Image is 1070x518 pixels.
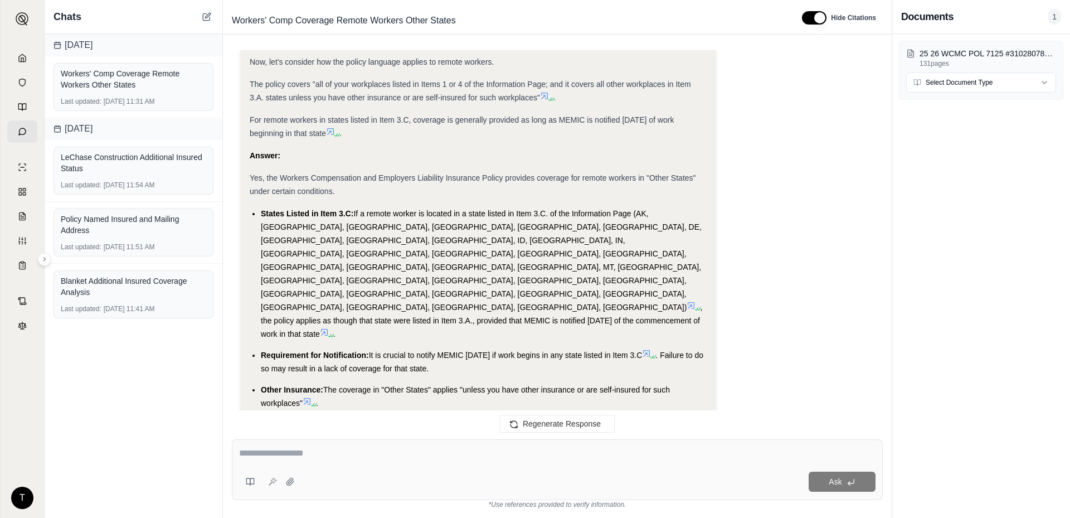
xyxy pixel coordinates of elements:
div: [DATE] 11:41 AM [61,304,206,313]
button: Regenerate Response [500,415,615,433]
span: For remote workers in states listed in Item 3.C, coverage is generally provided as long as MEMIC ... [250,115,674,138]
span: Yes, the Workers Compensation and Employers Liability Insurance Policy provides coverage for remo... [250,173,696,196]
span: Workers' Comp Coverage Remote Workers Other States [227,12,460,30]
h3: Documents [901,9,954,25]
span: Now, let's consider how the policy language applies to remote workers. [250,57,494,66]
span: It is crucial to notify MEMIC [DATE] if work begins in any state listed in Item 3.C [369,351,643,360]
a: Home [7,47,37,69]
span: Last updated: [61,181,101,190]
p: 25 26 WCMC POL 7125 #3102807842.pdf [920,48,1056,59]
span: 1 [1048,9,1061,25]
button: Ask [809,472,876,492]
a: Legal Search Engine [7,314,37,337]
span: . [316,399,318,408]
button: Expand sidebar [11,8,33,30]
span: . [339,129,342,138]
span: The coverage in "Other States" applies "unless you have other insurance or are self-insured for s... [261,385,670,408]
div: Edit Title [227,12,789,30]
span: Last updated: [61,304,101,313]
img: Expand sidebar [16,12,29,26]
a: Policy Comparisons [7,181,37,203]
a: Claim Coverage [7,205,37,227]
span: Last updated: [61,97,101,106]
button: 25 26 WCMC POL 7125 #3102807842.pdf131pages [906,48,1056,68]
div: *Use references provided to verify information. [232,500,883,509]
div: [DATE] 11:54 AM [61,181,206,190]
span: Last updated: [61,243,101,251]
a: Single Policy [7,156,37,178]
div: [DATE] [45,118,222,140]
a: Documents Vault [7,71,37,94]
span: . [333,330,335,338]
div: [DATE] 11:31 AM [61,97,206,106]
a: Contract Analysis [7,290,37,312]
span: Requirement for Notification: [261,351,369,360]
div: [DATE] [45,34,222,56]
span: . Failure to do so may result in a lack of coverage for that state. [261,351,703,373]
span: If a remote worker is located in a state listed in Item 3.C. of the Information Page (AK, [GEOGRA... [261,209,702,312]
a: Chat [7,120,37,143]
span: . [553,93,556,102]
span: States Listed in Item 3.C: [261,209,353,218]
a: Custom Report [7,230,37,252]
span: , the policy applies as though that state were listed in Item 3.A., provided that MEMIC is notifi... [261,303,702,338]
a: Coverage Table [7,254,37,277]
span: Regenerate Response [523,419,601,428]
div: Workers' Comp Coverage Remote Workers Other States [61,68,206,90]
div: Policy Named Insured and Mailing Address [61,214,206,236]
div: LeChase Construction Additional Insured Status [61,152,206,174]
div: Blanket Additional Insured Coverage Analysis [61,275,206,298]
div: [DATE] 11:51 AM [61,243,206,251]
button: Expand sidebar [38,253,51,266]
button: New Chat [200,10,213,23]
div: T [11,487,33,509]
a: Prompt Library [7,96,37,118]
span: Other Insurance: [261,385,323,394]
span: Chats [53,9,81,25]
span: The policy covers "all of your workplaces listed in Items 1 or 4 of the Information Page; and it ... [250,80,691,102]
p: 131 pages [920,59,1056,68]
span: Hide Citations [831,13,876,22]
span: Ask [829,477,842,486]
strong: Answer: [250,151,280,160]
